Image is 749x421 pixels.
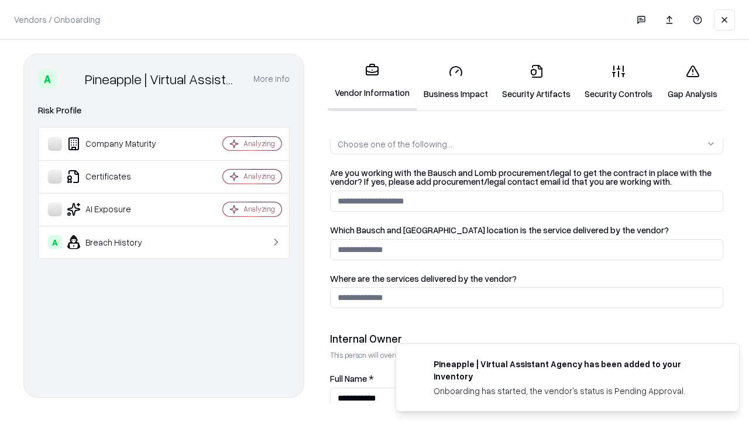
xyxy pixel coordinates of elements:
[434,385,711,397] div: Onboarding has started, the vendor's status is Pending Approval.
[38,103,290,118] div: Risk Profile
[330,226,723,234] label: Which Bausch and [GEOGRAPHIC_DATA] location is the service delivered by the vendor?
[85,70,239,88] div: Pineapple | Virtual Assistant Agency
[578,55,659,109] a: Security Controls
[14,13,100,26] p: Vendors / Onboarding
[330,374,723,383] label: Full Name *
[61,70,80,88] img: Pineapple | Virtual Assistant Agency
[328,54,417,111] a: Vendor Information
[330,332,723,346] div: Internal Owner
[338,138,452,150] div: Choose one of the following...
[417,55,495,109] a: Business Impact
[410,358,424,372] img: trypineapple.com
[659,55,726,109] a: Gap Analysis
[330,274,723,283] label: Where are the services delivered by the vendor?
[48,137,188,151] div: Company Maturity
[48,235,62,249] div: A
[48,235,188,249] div: Breach History
[330,168,723,186] label: Are you working with the Bausch and Lomb procurement/legal to get the contract in place with the ...
[434,358,711,382] div: Pineapple | Virtual Assistant Agency has been added to your inventory
[495,55,578,109] a: Security Artifacts
[330,133,723,154] button: Choose one of the following...
[330,350,723,360] p: This person will oversee the vendor relationship and coordinate any required assessments or appro...
[48,202,188,216] div: AI Exposure
[243,171,275,181] div: Analyzing
[48,170,188,184] div: Certificates
[243,139,275,149] div: Analyzing
[243,204,275,214] div: Analyzing
[253,68,290,89] button: More info
[38,70,57,88] div: A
